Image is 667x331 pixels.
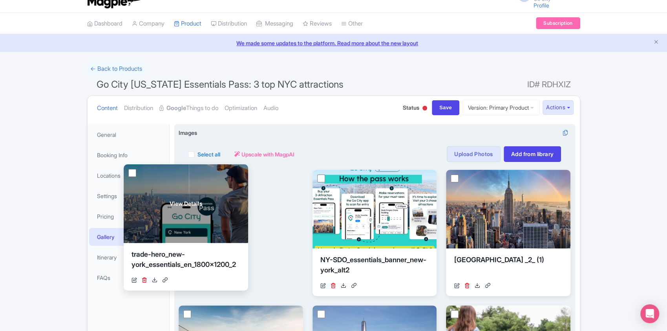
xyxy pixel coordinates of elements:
[263,96,278,121] a: Audio
[303,13,332,35] a: Reviews
[462,100,539,115] a: Version: Primary Product
[89,269,168,287] a: FAQs
[89,248,168,266] a: Itinerary
[504,146,561,162] a: Add from library
[421,103,429,115] div: Inactive
[653,38,659,47] button: Close announcement
[87,61,145,77] a: ← Back to Products
[225,96,257,121] a: Optimization
[432,100,459,115] input: Save
[89,228,168,246] a: Gallery
[234,150,294,158] a: Upscale with MagpAI
[89,146,168,164] a: Booking Info
[132,249,240,273] div: trade-hero_new-york_essentials_en_1800x1200_2
[159,96,218,121] a: GoogleThings to do
[5,39,662,47] a: We made some updates to the platform. Read more about the new layout
[89,167,168,184] a: Locations
[341,13,363,35] a: Other
[320,255,429,278] div: NY-SDO_essentials_banner_new-york_alt2
[447,146,500,162] a: Upload Photos
[174,13,201,35] a: Product
[640,304,659,323] div: Open Intercom Messenger
[89,208,168,225] a: Pricing
[87,13,122,35] a: Dashboard
[124,164,248,243] a: View Details
[534,2,549,9] a: Profile
[89,187,168,205] a: Settings
[170,199,202,208] span: View Details
[403,103,419,112] span: Status
[97,96,118,121] a: Content
[179,129,197,137] span: Images
[527,77,571,92] span: ID# RDHXIZ
[536,17,580,29] a: Subscription
[454,255,563,278] div: [GEOGRAPHIC_DATA] _2_ (1)
[211,13,247,35] a: Distribution
[166,104,186,113] strong: Google
[97,79,344,90] span: Go City [US_STATE] Essentials Pass: 3 top NYC attractions
[132,13,164,35] a: Company
[543,100,574,115] button: Actions
[197,150,220,158] label: Select all
[256,13,293,35] a: Messaging
[241,150,294,158] span: Upscale with MagpAI
[124,96,153,121] a: Distribution
[89,126,168,143] a: General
